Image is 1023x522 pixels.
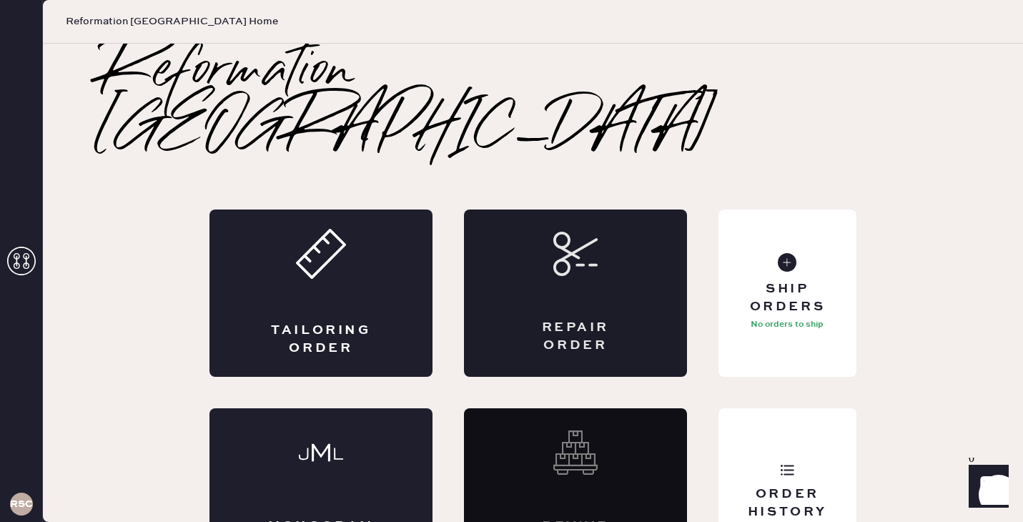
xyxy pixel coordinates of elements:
[751,316,824,333] p: No orders to ship
[66,14,278,29] span: Reformation [GEOGRAPHIC_DATA] Home
[730,486,845,521] div: Order History
[730,280,845,316] div: Ship Orders
[267,322,375,358] div: Tailoring Order
[100,44,966,158] h2: Reformation [GEOGRAPHIC_DATA]
[955,458,1017,519] iframe: Front Chat
[10,499,33,509] h3: RSCPA
[521,319,630,355] div: Repair Order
